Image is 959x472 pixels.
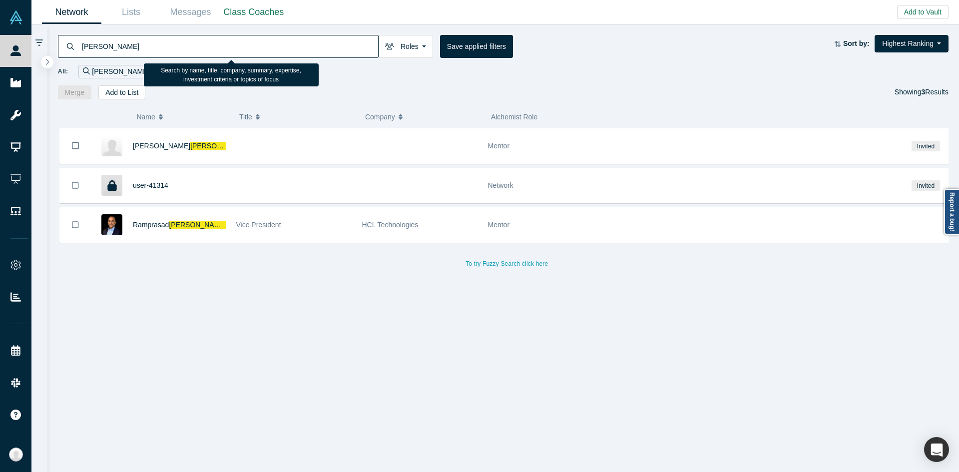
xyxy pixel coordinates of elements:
[440,35,513,58] button: Save applied filters
[42,0,101,24] a: Network
[236,221,281,229] span: Vice President
[9,448,23,462] img: Anna Sanchez's Account
[944,189,959,235] a: Report a bug!
[190,142,248,150] span: [PERSON_NAME]
[101,135,122,156] img: Vishy Gopalakrishnan's Profile Image
[58,66,68,76] span: All:
[101,214,122,235] img: Ramprasad Gopalakrishnan's Profile Image
[136,106,155,127] span: Name
[895,85,949,99] div: Showing
[220,0,287,24] a: Class Coaches
[81,34,378,58] input: Search by name, title, company, summary, expertise, investment criteria or topics of focus
[133,221,169,229] span: Ramprasad
[149,66,157,77] button: Remove Filter
[9,10,23,24] img: Alchemist Vault Logo
[133,142,190,150] span: [PERSON_NAME]
[491,113,537,121] span: Alchemist Role
[365,106,480,127] button: Company
[239,106,252,127] span: Title
[136,106,229,127] button: Name
[161,0,220,24] a: Messages
[459,257,555,270] button: To try Fuzzy Search click here
[133,142,248,150] a: [PERSON_NAME][PERSON_NAME]
[169,221,226,229] span: [PERSON_NAME]
[912,141,940,151] span: Invited
[897,5,949,19] button: Add to Vault
[58,85,92,99] button: Merge
[101,0,161,24] a: Lists
[60,128,91,163] button: Bookmark
[843,39,870,47] strong: Sort by:
[239,106,355,127] button: Title
[488,142,510,150] span: Mentor
[133,221,227,229] a: Ramprasad[PERSON_NAME]
[365,106,395,127] span: Company
[488,181,513,189] span: Network
[378,35,433,58] button: Roles
[98,85,145,99] button: Add to List
[922,88,949,96] span: Results
[133,181,168,189] a: user-41314
[362,221,419,229] span: HCL Technologies
[488,221,510,229] span: Mentor
[60,208,91,242] button: Bookmark
[78,65,161,78] div: [PERSON_NAME]
[912,180,940,191] span: Invited
[60,168,91,203] button: Bookmark
[875,35,949,52] button: Highest Ranking
[922,88,926,96] strong: 3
